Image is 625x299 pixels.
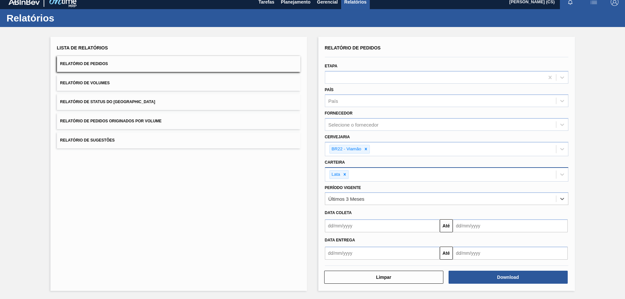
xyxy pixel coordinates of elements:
span: Data coleta [325,211,352,215]
input: dd/mm/yyyy [325,219,440,232]
label: Carteira [325,160,345,165]
div: Selecione o fornecedor [328,122,379,128]
button: Limpar [324,271,443,284]
input: dd/mm/yyyy [453,219,568,232]
span: Relatório de Status do [GEOGRAPHIC_DATA] [60,100,155,104]
label: Etapa [325,64,338,68]
span: Data entrega [325,238,355,242]
button: Até [440,219,453,232]
label: Fornecedor [325,111,353,116]
button: Relatório de Sugestões [57,132,300,148]
label: País [325,88,334,92]
button: Relatório de Status do [GEOGRAPHIC_DATA] [57,94,300,110]
button: Relatório de Volumes [57,75,300,91]
h1: Relatórios [7,14,122,22]
div: Últimos 3 Meses [328,196,365,202]
span: Relatório de Pedidos [325,45,381,50]
input: dd/mm/yyyy [325,247,440,260]
div: Lata [330,170,341,179]
button: Relatório de Pedidos [57,56,300,72]
span: Relatório de Pedidos Originados por Volume [60,119,162,123]
div: BR22 - Viamão [330,145,362,153]
span: Relatório de Sugestões [60,138,115,143]
span: Relatório de Volumes [60,81,110,85]
span: Relatório de Pedidos [60,61,108,66]
span: Lista de Relatórios [57,45,108,50]
input: dd/mm/yyyy [453,247,568,260]
label: Cervejaria [325,135,350,139]
button: Download [449,271,568,284]
button: Relatório de Pedidos Originados por Volume [57,113,300,129]
button: Até [440,247,453,260]
label: Período Vigente [325,185,361,190]
div: País [328,98,338,104]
